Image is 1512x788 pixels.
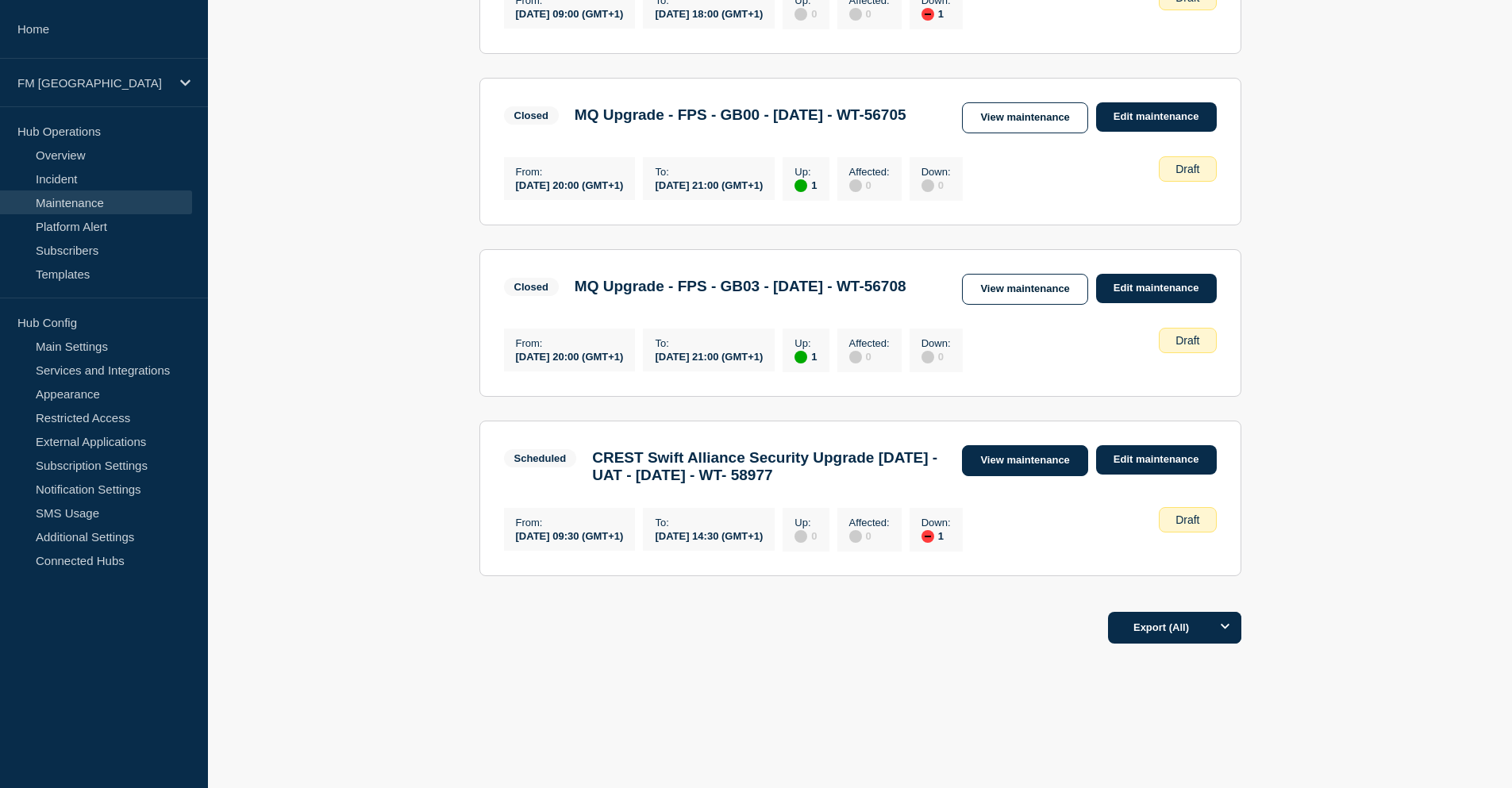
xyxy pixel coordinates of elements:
div: 1 [794,178,817,192]
div: 0 [849,178,890,192]
a: Edit maintenance [1096,274,1217,303]
div: disabled [794,530,807,543]
div: disabled [794,8,807,21]
div: 1 [921,6,951,21]
div: 0 [794,6,817,21]
div: 0 [849,349,890,363]
p: From : [516,517,624,529]
a: Edit maintenance [1096,102,1217,132]
p: From : [516,166,624,178]
p: Affected : [849,166,890,178]
h3: MQ Upgrade - FPS - GB00 - [DATE] - WT-56705 [575,106,906,124]
div: Closed [514,281,548,293]
p: Up : [794,166,817,178]
a: View maintenance [962,274,1087,305]
div: 0 [794,529,817,543]
p: To : [655,337,763,349]
div: [DATE] 09:00 (GMT+1) [516,6,624,20]
a: Edit maintenance [1096,445,1217,475]
div: [DATE] 09:30 (GMT+1) [516,529,624,542]
p: To : [655,517,763,529]
div: 1 [921,529,951,543]
p: Up : [794,517,817,529]
h3: CREST Swift Alliance Security Upgrade [DATE] - UAT - [DATE] - WT- 58977 [592,449,946,484]
div: 0 [921,178,951,192]
button: Options [1210,612,1241,644]
div: disabled [921,351,934,363]
a: View maintenance [962,445,1087,476]
div: disabled [921,179,934,192]
div: [DATE] 21:00 (GMT+1) [655,349,763,363]
div: disabled [849,351,862,363]
div: 0 [849,6,890,21]
div: up [794,351,807,363]
button: Export (All) [1108,612,1241,644]
div: [DATE] 14:30 (GMT+1) [655,529,763,542]
div: disabled [849,530,862,543]
div: disabled [849,179,862,192]
div: up [794,179,807,192]
div: 1 [794,349,817,363]
h3: MQ Upgrade - FPS - GB03 - [DATE] - WT-56708 [575,278,906,295]
div: down [921,530,934,543]
div: disabled [849,8,862,21]
div: Scheduled [514,452,567,464]
div: [DATE] 21:00 (GMT+1) [655,178,763,191]
div: Closed [514,110,548,121]
p: Down : [921,337,951,349]
div: [DATE] 18:00 (GMT+1) [655,6,763,20]
p: Affected : [849,337,890,349]
div: 0 [921,349,951,363]
div: down [921,8,934,21]
div: [DATE] 20:00 (GMT+1) [516,349,624,363]
p: Up : [794,337,817,349]
p: Affected : [849,517,890,529]
div: [DATE] 20:00 (GMT+1) [516,178,624,191]
p: Down : [921,166,951,178]
p: FM [GEOGRAPHIC_DATA] [17,76,170,90]
p: Down : [921,517,951,529]
div: Draft [1159,507,1216,532]
div: 0 [849,529,890,543]
p: To : [655,166,763,178]
div: Draft [1159,328,1216,353]
a: View maintenance [962,102,1087,133]
div: Draft [1159,156,1216,182]
p: From : [516,337,624,349]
